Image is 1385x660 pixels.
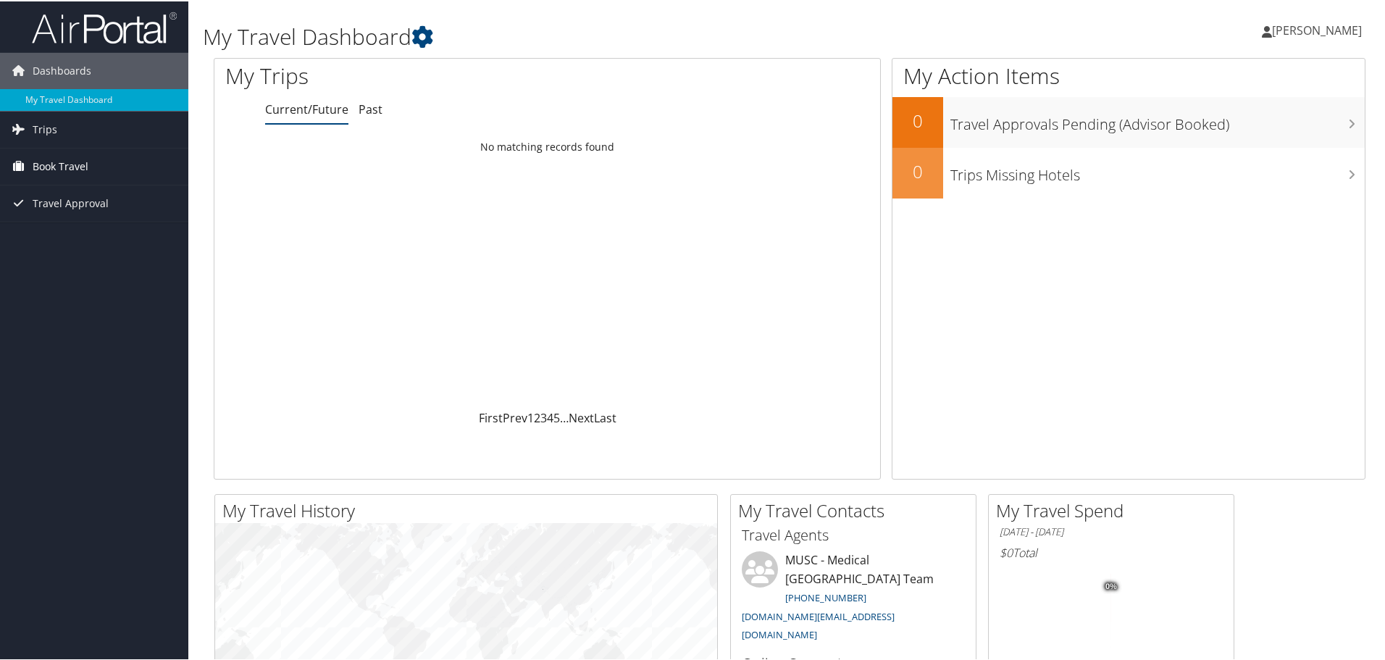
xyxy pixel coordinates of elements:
[742,609,895,640] a: [DOMAIN_NAME][EMAIL_ADDRESS][DOMAIN_NAME]
[540,409,547,425] a: 3
[560,409,569,425] span: …
[222,497,717,522] h2: My Travel History
[950,106,1365,133] h3: Travel Approvals Pending (Advisor Booked)
[1000,543,1223,559] h6: Total
[569,409,594,425] a: Next
[1272,21,1362,37] span: [PERSON_NAME]
[33,147,88,183] span: Book Travel
[1000,543,1013,559] span: $0
[527,409,534,425] a: 1
[892,107,943,132] h2: 0
[892,96,1365,146] a: 0Travel Approvals Pending (Advisor Booked)
[359,100,382,116] a: Past
[534,409,540,425] a: 2
[32,9,177,43] img: airportal-logo.png
[742,524,965,544] h3: Travel Agents
[738,497,976,522] h2: My Travel Contacts
[265,100,348,116] a: Current/Future
[892,158,943,183] h2: 0
[214,133,880,159] td: No matching records found
[33,110,57,146] span: Trips
[735,550,972,646] li: MUSC - Medical [GEOGRAPHIC_DATA] Team
[1262,7,1376,51] a: [PERSON_NAME]
[203,20,985,51] h1: My Travel Dashboard
[553,409,560,425] a: 5
[1000,524,1223,538] h6: [DATE] - [DATE]
[503,409,527,425] a: Prev
[594,409,616,425] a: Last
[785,590,866,603] a: [PHONE_NUMBER]
[950,156,1365,184] h3: Trips Missing Hotels
[479,409,503,425] a: First
[225,59,592,90] h1: My Trips
[892,146,1365,197] a: 0Trips Missing Hotels
[33,51,91,88] span: Dashboards
[1105,581,1117,590] tspan: 0%
[892,59,1365,90] h1: My Action Items
[996,497,1234,522] h2: My Travel Spend
[547,409,553,425] a: 4
[33,184,109,220] span: Travel Approval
